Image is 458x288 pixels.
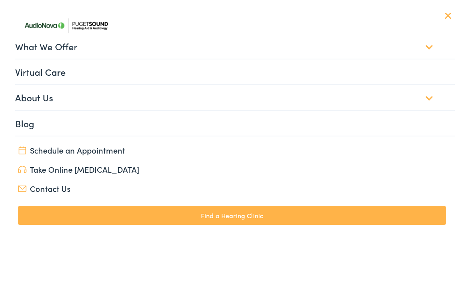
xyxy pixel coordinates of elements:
[18,164,27,172] img: utility icon
[18,183,27,190] img: utility icon
[18,204,446,223] a: Find a Hearing Clinic
[15,32,454,57] a: What We Offer
[15,57,454,82] a: Virtual Care
[15,83,454,108] a: About Us
[18,144,27,152] img: utility icon
[18,162,446,173] a: Take Online [MEDICAL_DATA]
[15,109,454,134] a: Blog
[18,142,446,154] a: Schedule an Appointment
[18,181,446,192] a: Contact Us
